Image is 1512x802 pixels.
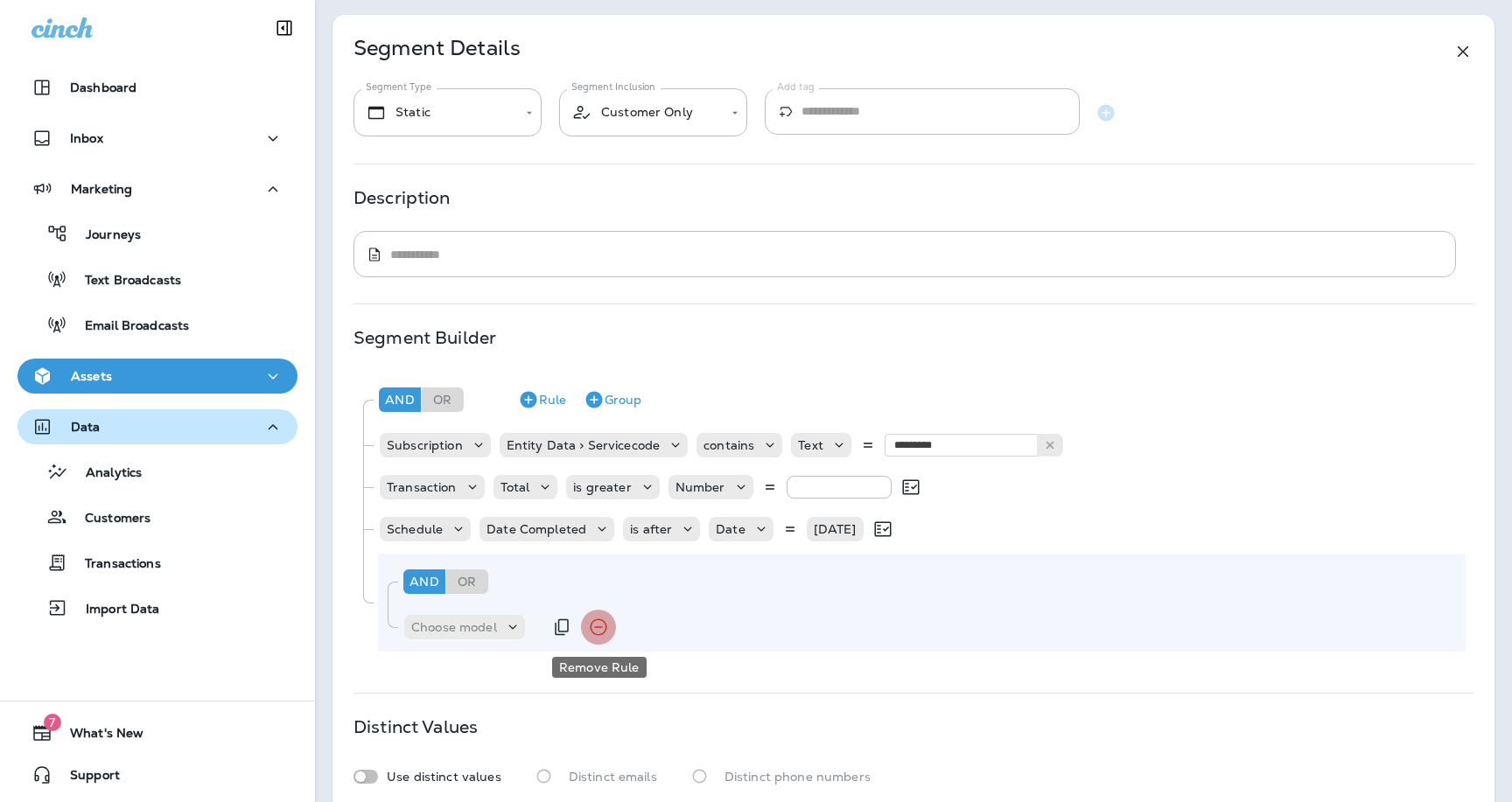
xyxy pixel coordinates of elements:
p: Data [71,420,101,434]
div: Customer Only [571,101,719,123]
p: Distinct emails [569,770,657,784]
p: Subscription [387,438,463,452]
span: 7 [44,714,61,731]
p: Date Completed [486,522,586,536]
button: Dashboard [17,70,297,105]
p: Description [353,191,451,205]
button: Analytics [17,453,297,490]
button: Collapse Sidebar [260,10,309,45]
button: Group [577,386,648,414]
button: Marketing [17,171,297,206]
p: Import Data [68,602,160,618]
button: Data [17,409,297,444]
div: Or [422,387,464,412]
p: Use distinct values [387,770,501,784]
button: Duplicate Rule [544,610,579,645]
p: Text Broadcasts [67,273,181,289]
p: contains [703,438,754,452]
div: Static [366,102,514,123]
div: No data available [872,519,893,540]
button: Assets [17,359,297,394]
p: Number [675,480,725,494]
p: Schedule [387,522,443,536]
p: Inbox [70,131,103,145]
button: Import Data [17,589,297,626]
p: Distinct Values [353,720,478,734]
p: Assets [71,369,112,383]
p: Journeys [68,227,141,244]
button: Email Broadcasts [17,306,297,343]
div: And [379,387,421,412]
p: Choose model [411,620,497,634]
p: is after [630,522,672,536]
div: Remove Rule [552,657,647,678]
p: Segment Details [353,41,521,62]
p: [DATE] [814,522,857,536]
button: Remove Rule [581,610,616,645]
p: Total [500,480,530,494]
p: Customers [67,511,150,527]
p: Segment Builder [353,331,496,345]
label: Segment Type [366,80,431,94]
button: Support [17,757,297,792]
p: Transactions [67,556,161,573]
button: Customers [17,499,297,535]
p: Analytics [68,465,142,482]
button: Inbox [17,121,297,156]
p: Email Broadcasts [67,318,189,335]
button: 7What's New [17,715,297,750]
p: Marketing [71,182,132,196]
div: Or [446,569,488,594]
p: Dashboard [70,80,136,94]
p: Text [798,438,823,452]
p: Date [716,522,745,536]
button: Text Broadcasts [17,261,297,297]
p: Entity Data > Servicecode [507,438,661,452]
p: Transaction [387,480,457,494]
label: Segment Inclusion [571,80,655,94]
button: Transactions [17,544,297,581]
button: Journeys [17,215,297,252]
label: Add tag [777,80,815,94]
span: Support [52,768,120,789]
p: Distinct phone numbers [724,770,871,784]
div: And [403,569,445,594]
button: Rule [511,386,573,414]
span: What's New [52,726,143,747]
p: is greater [573,480,631,494]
